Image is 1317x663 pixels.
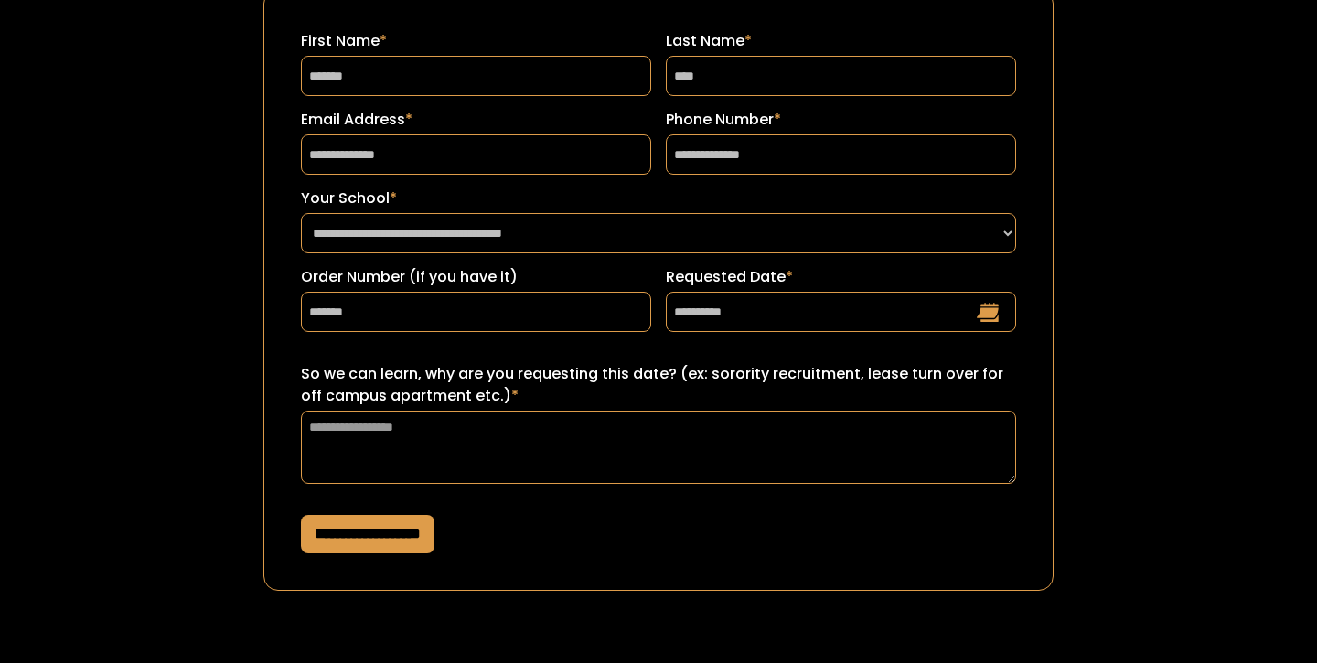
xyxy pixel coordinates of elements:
label: Email Address [301,109,651,131]
label: So we can learn, why are you requesting this date? (ex: sorority recruitment, lease turn over for... [301,363,1016,407]
label: Last Name [666,30,1016,52]
label: First Name [301,30,651,52]
label: Phone Number [666,109,1016,131]
label: Your School [301,187,1016,209]
label: Requested Date [666,266,1016,288]
label: Order Number (if you have it) [301,266,651,288]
